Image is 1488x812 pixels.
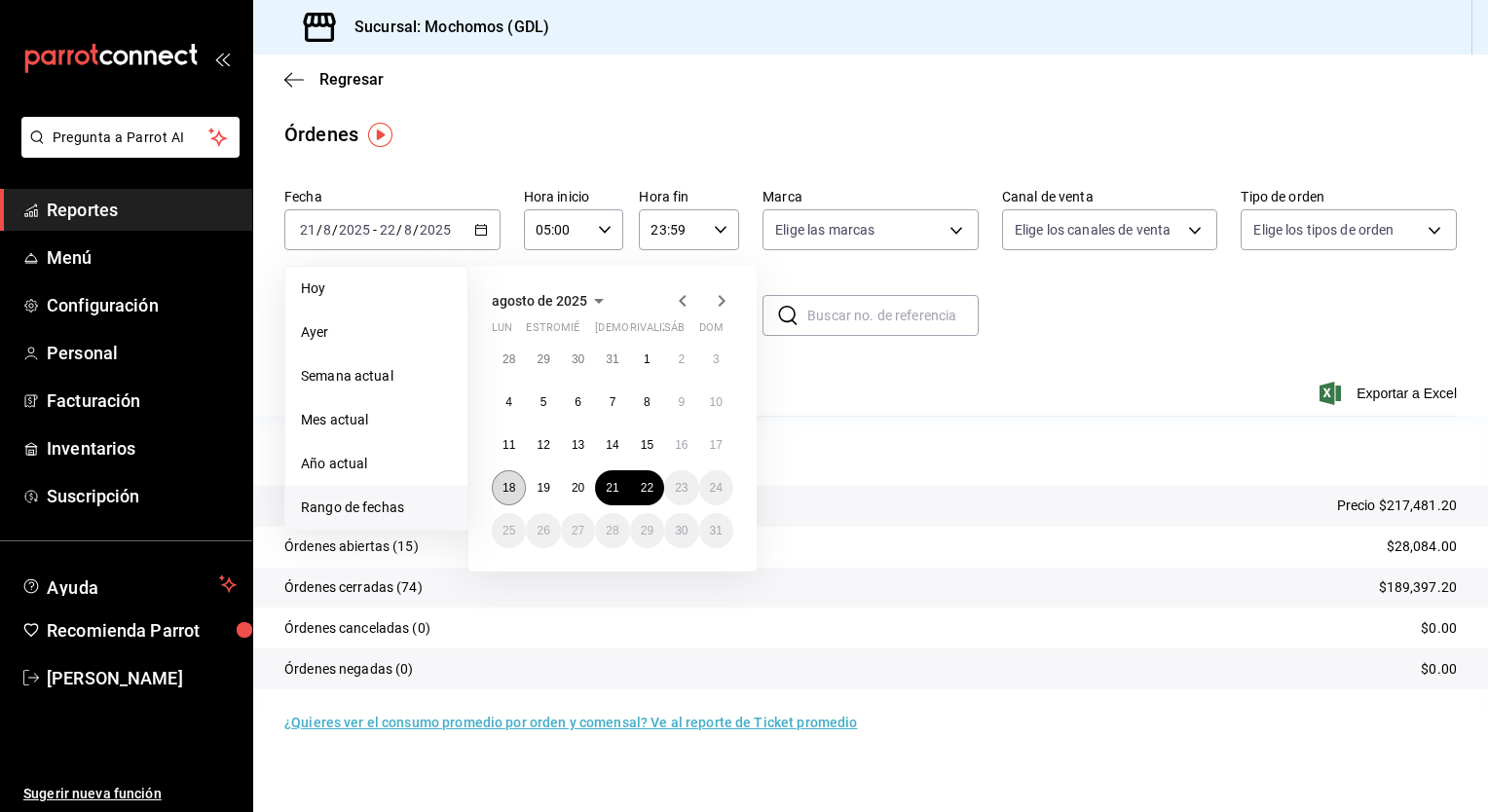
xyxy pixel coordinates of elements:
[606,352,618,366] abbr: 31 de julio de 2025
[1241,190,1457,203] label: Tipo de orden
[502,352,515,366] abbr: 28 de julio de 2025
[47,200,118,220] font: Reportes
[537,481,549,495] abbr: 19 de agosto de 2025
[526,321,587,342] abbr: martes
[630,513,664,548] button: 29 de agosto de 2025
[301,366,452,387] span: Semana actual
[316,222,322,238] span: /
[1253,220,1394,240] span: Elige los tipos de orden
[630,470,664,505] button: 22 de agosto de 2025
[763,190,979,203] label: Marca
[561,342,595,377] button: 30 de julio de 2025
[492,321,512,342] abbr: lunes
[641,438,653,452] abbr: 15 de agosto de 2025
[284,120,358,149] div: Órdenes
[301,498,452,518] span: Rango de fechas
[630,342,664,377] button: 1 de agosto de 2025
[284,715,857,730] a: ¿Quieres ver el consumo promedio por orden y comensal? Ve al reporte de Ticket promedio
[1421,618,1457,639] p: $0.00
[284,70,384,89] button: Regresar
[284,618,430,639] p: Órdenes canceladas (0)
[710,395,723,409] abbr: 10 de agosto de 2025
[1387,536,1457,557] p: $28,084.00
[526,427,560,462] button: 12 de agosto de 2025
[301,278,452,299] span: Hoy
[214,51,230,66] button: open_drawer_menu
[595,321,710,342] abbr: jueves
[373,222,377,238] span: -
[301,410,452,430] span: Mes actual
[524,190,624,203] label: Hora inicio
[664,342,698,377] button: 2 de agosto de 2025
[301,322,452,343] span: Ayer
[47,343,118,363] font: Personal
[21,117,240,158] button: Pregunta a Parrot AI
[492,427,526,462] button: 11 de agosto de 2025
[492,513,526,548] button: 25 de agosto de 2025
[47,486,139,506] font: Suscripción
[644,352,651,366] abbr: 1 de agosto de 2025
[664,385,698,420] button: 9 de agosto de 2025
[630,321,684,342] abbr: viernes
[561,321,579,342] abbr: miércoles
[1379,577,1457,598] p: $189,397.20
[332,222,338,238] span: /
[610,395,616,409] abbr: 7 de agosto de 2025
[284,439,1457,462] p: Resumen
[14,141,240,162] a: Pregunta a Parrot AI
[47,390,140,411] font: Facturación
[630,385,664,420] button: 8 de agosto de 2025
[775,220,874,240] span: Elige las marcas
[526,470,560,505] button: 19 de agosto de 2025
[319,70,384,89] span: Regresar
[492,470,526,505] button: 18 de agosto de 2025
[526,385,560,420] button: 5 de agosto de 2025
[664,321,685,342] abbr: sábado
[413,222,419,238] span: /
[572,481,584,495] abbr: 20 de agosto de 2025
[710,438,723,452] abbr: 17 de agosto de 2025
[47,247,93,268] font: Menú
[699,427,733,462] button: 17 de agosto de 2025
[537,438,549,452] abbr: 12 de agosto de 2025
[379,222,396,238] input: --
[630,427,664,462] button: 15 de agosto de 2025
[699,385,733,420] button: 10 de agosto de 2025
[368,123,392,147] img: Marcador de información sobre herramientas
[641,481,653,495] abbr: 22 de agosto de 2025
[1323,382,1457,405] button: Exportar a Excel
[572,352,584,366] abbr: 30 de julio de 2025
[537,352,549,366] abbr: 29 de julio de 2025
[502,438,515,452] abbr: 11 de agosto de 2025
[47,668,183,688] font: [PERSON_NAME]
[1357,386,1457,401] font: Exportar a Excel
[526,342,560,377] button: 29 de julio de 2025
[322,222,332,238] input: --
[47,438,135,459] font: Inventarios
[595,427,629,462] button: 14 de agosto de 2025
[47,620,200,641] font: Recomienda Parrot
[699,470,733,505] button: 24 de agosto de 2025
[1015,220,1171,240] span: Elige los canales de venta
[710,481,723,495] abbr: 24 de agosto de 2025
[678,395,685,409] abbr: 9 de agosto de 2025
[710,524,723,537] abbr: 31 de agosto de 2025
[1002,190,1218,203] label: Canal de venta
[53,128,209,148] span: Pregunta a Parrot AI
[639,190,739,203] label: Hora fin
[595,513,629,548] button: 28 de agosto de 2025
[561,385,595,420] button: 6 de agosto de 2025
[664,427,698,462] button: 16 de agosto de 2025
[641,524,653,537] abbr: 29 de agosto de 2025
[526,513,560,548] button: 26 de agosto de 2025
[561,470,595,505] button: 20 de agosto de 2025
[301,454,452,474] span: Año actual
[419,222,452,238] input: ----
[540,395,547,409] abbr: 5 de agosto de 2025
[644,395,651,409] abbr: 8 de agosto de 2025
[537,524,549,537] abbr: 26 de agosto de 2025
[47,295,159,315] font: Configuración
[675,524,688,537] abbr: 30 de agosto de 2025
[664,470,698,505] button: 23 de agosto de 2025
